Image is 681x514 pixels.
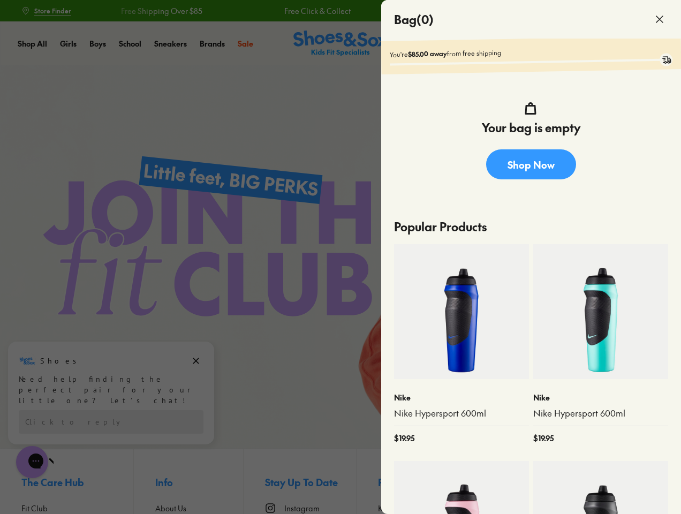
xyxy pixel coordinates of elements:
[19,70,203,94] div: Reply to the campaigns
[40,16,82,26] h3: Shoes
[394,11,434,28] h4: Bag ( 0 )
[486,149,576,179] a: Shop Now
[5,4,37,36] button: Gorgias live chat
[394,209,668,244] p: Popular Products
[390,44,672,59] p: You're from free shipping
[533,407,668,419] a: Nike Hypersport 600ml
[8,12,214,66] div: Message from Shoes. Need help finding the perfect pair for your little one? Let’s chat!
[394,433,414,444] span: $ 19.95
[394,392,529,403] p: Nike
[408,49,447,58] b: $85.00 away
[482,119,580,137] h4: Your bag is empty
[394,407,529,419] a: Nike Hypersport 600ml
[188,13,203,28] button: Dismiss campaign
[19,34,203,66] div: Need help finding the perfect pair for your little one? Let’s chat!
[533,433,554,444] span: $ 19.95
[19,12,36,29] img: Shoes logo
[533,392,668,403] p: Nike
[8,2,214,104] div: Campaign message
